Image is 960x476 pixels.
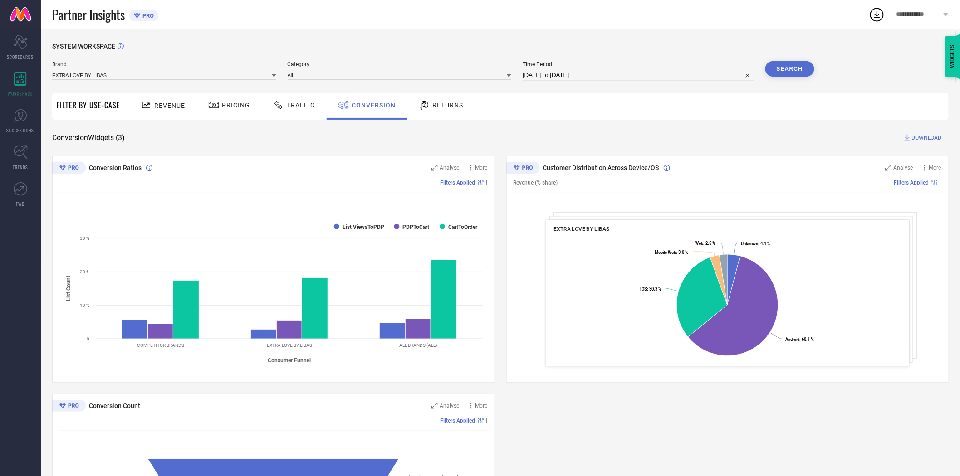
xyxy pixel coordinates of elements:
[343,224,384,230] text: List ViewsToPDP
[140,12,154,19] span: PRO
[448,224,478,230] text: CartToOrder
[894,165,913,171] span: Analyse
[154,102,185,109] span: Revenue
[57,100,120,111] span: Filter By Use-Case
[288,61,512,68] span: Category
[695,241,703,246] tspan: Web
[640,287,647,291] tspan: IOS
[80,303,89,308] text: 10 %
[553,226,609,232] span: EXTRA LOVE BY LIBAS
[514,180,558,186] span: Revenue (% share)
[431,165,438,171] svg: Zoom
[741,242,758,247] tspan: Unknown
[765,61,814,77] button: Search
[431,403,438,409] svg: Zoom
[403,224,430,230] text: PDPToCart
[475,165,488,171] span: More
[267,343,312,348] text: EXTRA LOVE BY LIBAS
[486,418,488,424] span: |
[352,102,396,109] span: Conversion
[52,5,125,24] span: Partner Insights
[885,165,891,171] svg: Zoom
[785,337,814,342] text: : 60.1 %
[7,53,34,60] span: SCORECARDS
[929,165,941,171] span: More
[640,287,661,291] text: : 30.3 %
[940,180,941,186] span: |
[523,61,754,68] span: Time Period
[655,250,688,255] text: : 3.0 %
[440,165,460,171] span: Analyse
[89,402,140,409] span: Conversion Count
[440,403,460,409] span: Analyse
[695,241,715,246] text: : 2.5 %
[80,236,89,241] text: 30 %
[441,418,475,424] span: Filters Applied
[7,127,34,134] span: SUGGESTIONS
[475,403,488,409] span: More
[89,164,142,171] span: Conversion Ratios
[52,400,86,413] div: Premium
[912,133,942,142] span: DOWNLOAD
[87,336,89,341] text: 0
[13,164,28,170] span: TRENDS
[80,269,89,274] text: 20 %
[441,180,475,186] span: Filters Applied
[523,70,754,81] input: Select time period
[8,90,33,97] span: WORKSPACE
[432,102,463,109] span: Returns
[52,61,276,68] span: Brand
[52,43,115,50] span: SYSTEM WORKSPACE
[506,162,540,175] div: Premium
[16,200,25,207] span: FWD
[894,180,929,186] span: Filters Applied
[52,162,86,175] div: Premium
[66,276,72,301] tspan: List Count
[741,242,770,247] text: : 4.1 %
[785,337,799,342] tspan: Android
[655,250,676,255] tspan: Mobile Web
[287,102,315,109] span: Traffic
[400,343,437,348] text: ALL BRANDS (ALL)
[268,357,311,364] tspan: Consumer Funnel
[137,343,184,348] text: COMPETITOR BRANDS
[869,6,885,23] div: Open download list
[543,164,659,171] span: Customer Distribution Across Device/OS
[52,133,125,142] span: Conversion Widgets ( 3 )
[222,102,250,109] span: Pricing
[486,180,488,186] span: |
